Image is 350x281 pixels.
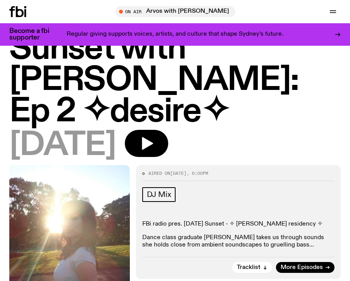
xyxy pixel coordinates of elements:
h3: Become a fbi supporter [9,28,59,41]
span: DJ Mix [147,190,171,199]
a: DJ Mix [142,187,176,202]
span: More Episodes [281,265,323,271]
span: [DATE] [9,130,116,161]
span: Aired on [148,170,170,176]
h1: Sunset with [PERSON_NAME]: Ep 2 ✧desire✧ [9,33,341,128]
a: More Episodes [276,262,334,273]
span: Tracklist [237,265,260,271]
span: , 6:00pm [186,170,208,176]
p: Regular giving supports voices, artists, and culture that shape Sydney’s future. [67,31,283,38]
button: Tracklist [232,262,272,273]
p: Dance class graduate [PERSON_NAME] takes us through sounds she holds close from ambient soundscap... [142,234,334,249]
p: FBi radio pres. [DATE] Sunset - ✧ [PERSON_NAME] residency ✧ [142,221,334,228]
span: [DATE] [170,170,186,176]
button: On AirArvos with [PERSON_NAME] [115,6,235,17]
